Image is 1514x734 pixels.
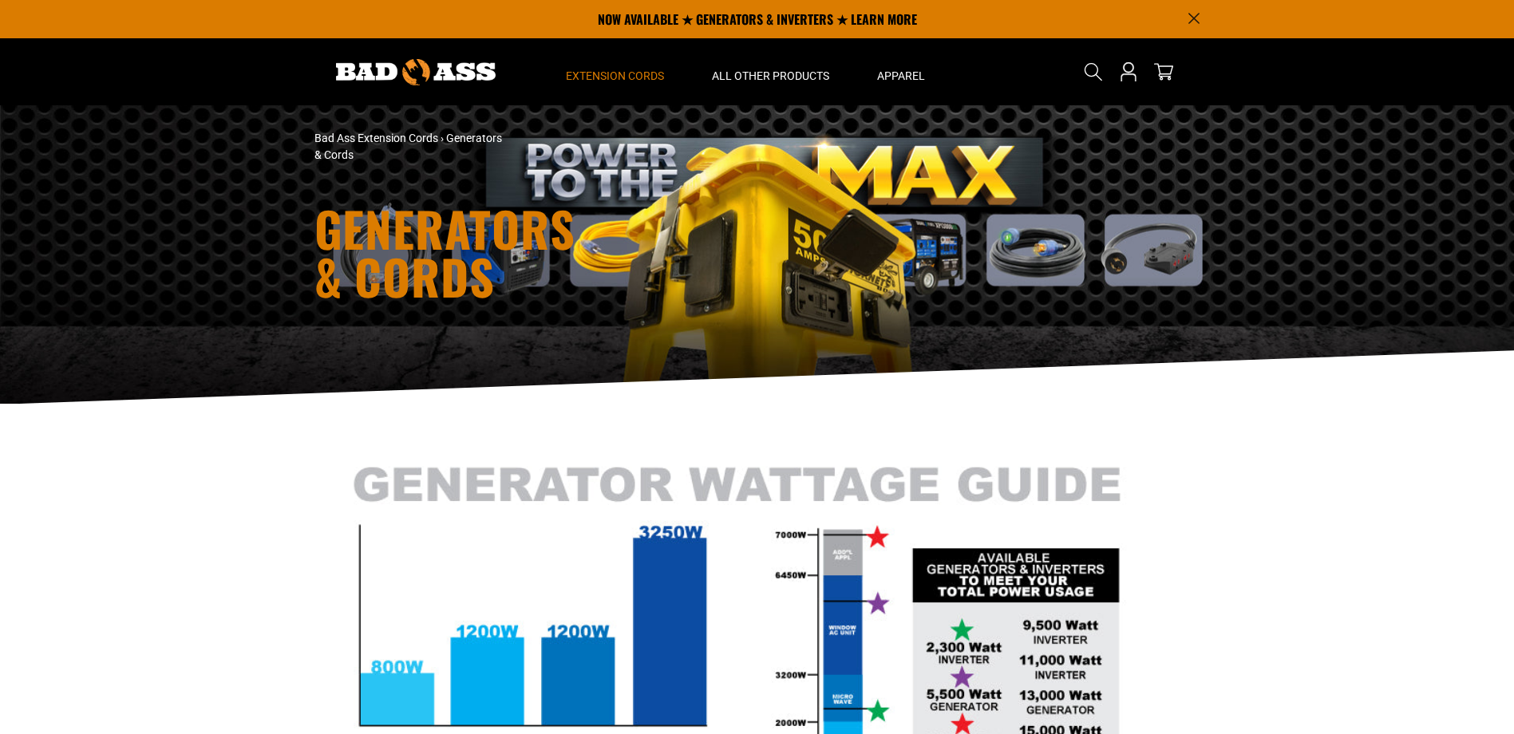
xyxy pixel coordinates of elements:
summary: Search [1081,59,1106,85]
span: Apparel [877,69,925,83]
nav: breadcrumbs [314,130,897,164]
span: › [441,132,444,144]
summary: Extension Cords [542,38,688,105]
span: All Other Products [712,69,829,83]
summary: Apparel [853,38,949,105]
summary: All Other Products [688,38,853,105]
img: Bad Ass Extension Cords [336,59,496,85]
h1: Generators & Cords [314,204,897,300]
a: Bad Ass Extension Cords [314,132,438,144]
span: Extension Cords [566,69,664,83]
